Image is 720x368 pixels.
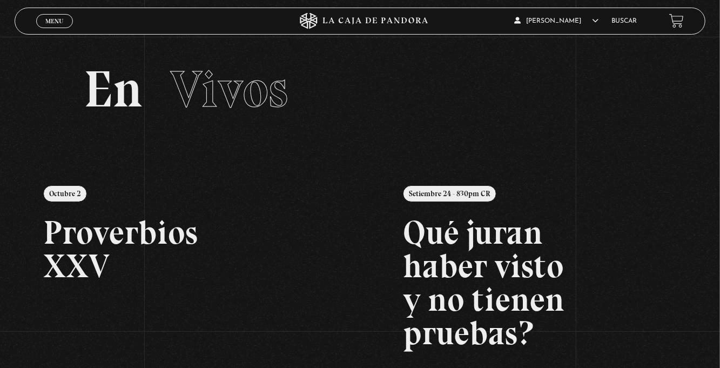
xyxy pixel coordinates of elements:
[611,18,637,24] a: Buscar
[514,18,598,24] span: [PERSON_NAME]
[84,64,637,115] h2: En
[45,18,63,24] span: Menu
[669,14,684,28] a: View your shopping cart
[170,58,288,120] span: Vivos
[42,26,67,34] span: Cerrar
